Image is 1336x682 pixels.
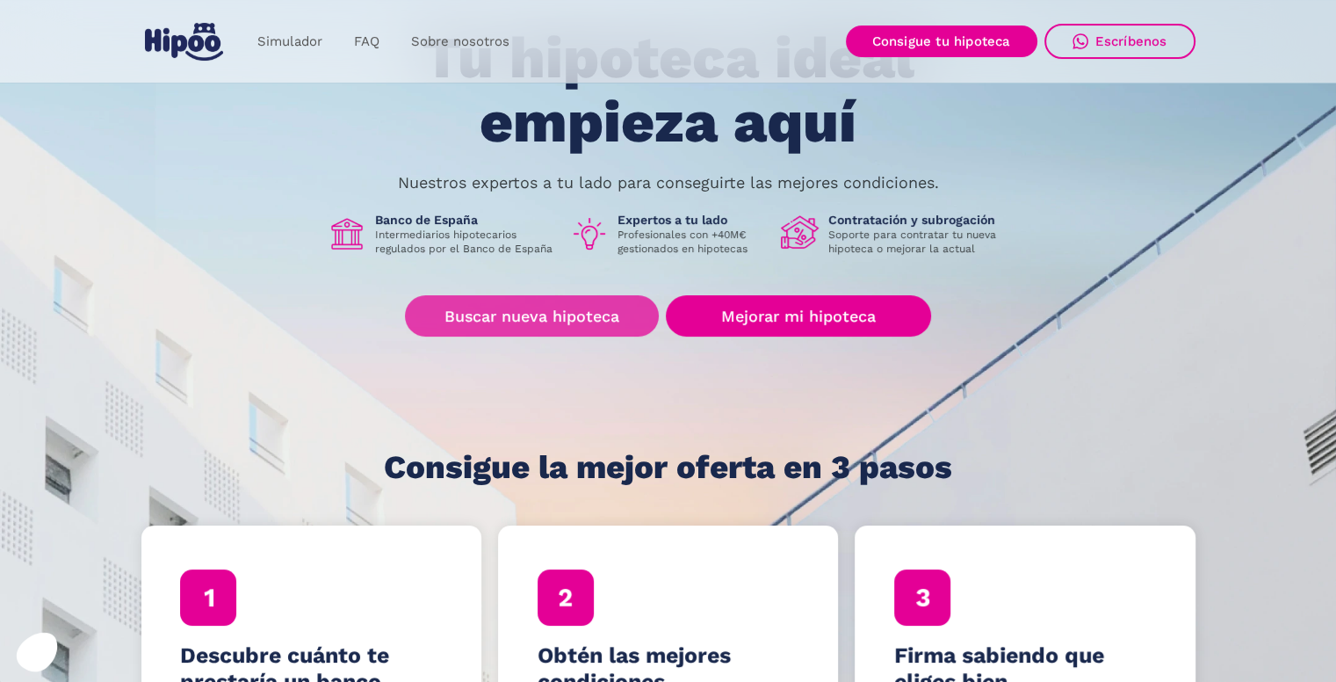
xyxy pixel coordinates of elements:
a: Sobre nosotros [395,25,525,59]
h1: Consigue la mejor oferta en 3 pasos [384,450,952,485]
a: Simulador [242,25,338,59]
a: Escríbenos [1044,24,1195,59]
a: home [141,16,227,68]
a: Buscar nueva hipoteca [405,295,659,337]
a: Mejorar mi hipoteca [666,295,930,337]
h1: Contratación y subrogación [828,212,1009,228]
p: Profesionales con +40M€ gestionados en hipotecas [617,228,767,256]
div: Escríbenos [1095,33,1167,49]
p: Intermediarios hipotecarios regulados por el Banco de España [375,228,556,256]
p: Nuestros expertos a tu lado para conseguirte las mejores condiciones. [398,176,939,190]
h1: Banco de España [375,212,556,228]
a: Consigue tu hipoteca [846,25,1037,57]
h1: Expertos a tu lado [617,212,767,228]
a: FAQ [338,25,395,59]
p: Soporte para contratar tu nueva hipoteca o mejorar la actual [828,228,1009,256]
h1: Tu hipoteca ideal empieza aquí [335,26,1000,154]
